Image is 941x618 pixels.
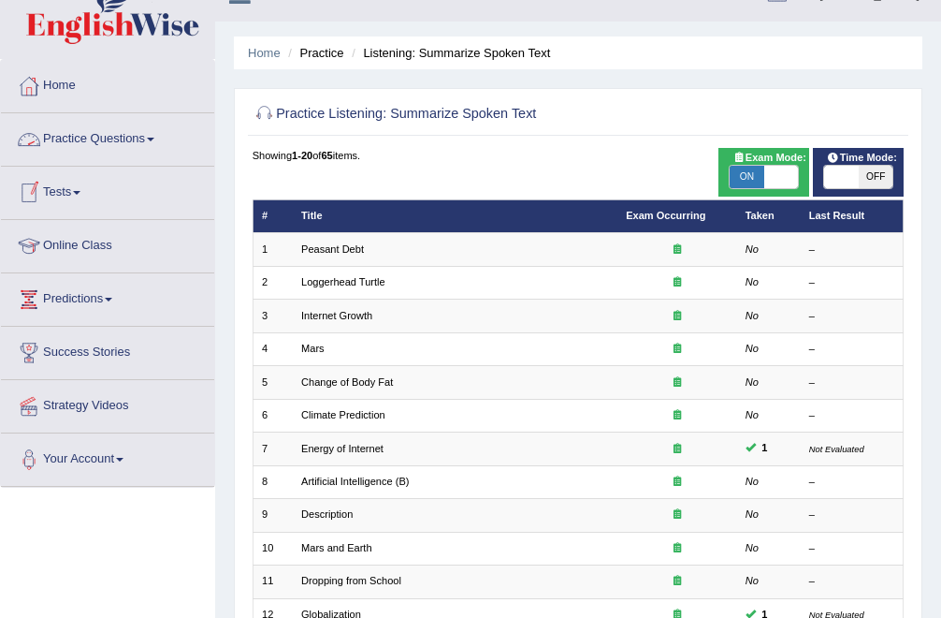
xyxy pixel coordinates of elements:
[626,375,728,390] div: Exam occurring question
[626,442,728,457] div: Exam occurring question
[726,150,812,167] span: Exam Mode:
[253,266,293,299] td: 2
[1,327,214,374] a: Success Stories
[1,273,214,320] a: Predictions
[301,542,372,553] a: Mars and Earth
[253,566,293,598] td: 11
[301,575,401,586] a: Dropping from School
[301,508,353,520] a: Description
[253,148,905,163] div: Showing of items.
[809,275,894,290] div: –
[1,380,214,427] a: Strategy Videos
[809,243,894,257] div: –
[626,275,728,290] div: Exam occurring question
[746,310,759,321] em: No
[253,399,293,432] td: 6
[1,167,214,213] a: Tests
[746,542,759,553] em: No
[746,575,759,586] em: No
[809,309,894,324] div: –
[809,375,894,390] div: –
[347,44,550,62] li: Listening: Summarize Spoken Text
[301,376,393,388] a: Change of Body Fat
[626,408,728,423] div: Exam occurring question
[746,276,759,287] em: No
[301,276,385,287] a: Loggerhead Turtle
[626,342,728,357] div: Exam occurring question
[730,166,763,188] span: ON
[736,199,800,232] th: Taken
[756,440,774,457] span: You can still take this question
[1,113,214,160] a: Practice Questions
[820,150,903,167] span: Time Mode:
[253,499,293,532] td: 9
[293,199,617,232] th: Title
[283,44,343,62] li: Practice
[746,376,759,388] em: No
[253,332,293,365] td: 4
[253,433,293,465] td: 7
[746,508,759,520] em: No
[626,475,728,490] div: Exam occurring question
[248,46,281,60] a: Home
[809,475,894,490] div: –
[626,243,728,257] div: Exam occurring question
[859,166,892,188] span: OFF
[301,443,384,454] a: Energy of Internet
[626,574,728,589] div: Exam occurring question
[809,541,894,556] div: –
[809,408,894,423] div: –
[301,243,364,255] a: Peasant Debt
[746,476,759,487] em: No
[809,444,864,454] small: Not Evaluated
[626,541,728,556] div: Exam occurring question
[253,300,293,332] td: 3
[1,220,214,267] a: Online Class
[718,148,810,197] div: Show exams occurring in exams
[809,574,894,589] div: –
[800,199,904,232] th: Last Result
[809,342,894,357] div: –
[253,366,293,399] td: 5
[301,343,325,354] a: Mars
[746,409,759,420] em: No
[809,508,894,522] div: –
[626,210,705,221] a: Exam Occurring
[253,199,293,232] th: #
[746,243,759,255] em: No
[746,343,759,354] em: No
[253,233,293,266] td: 1
[626,309,728,324] div: Exam occurring question
[292,150,312,161] b: 1-20
[301,476,409,487] a: Artificial Intelligence (B)
[1,60,214,107] a: Home
[253,102,657,126] h2: Practice Listening: Summarize Spoken Text
[321,150,332,161] b: 65
[626,508,728,522] div: Exam occurring question
[1,434,214,480] a: Your Account
[253,465,293,498] td: 8
[301,409,385,420] a: Climate Prediction
[253,532,293,565] td: 10
[301,310,372,321] a: Internet Growth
